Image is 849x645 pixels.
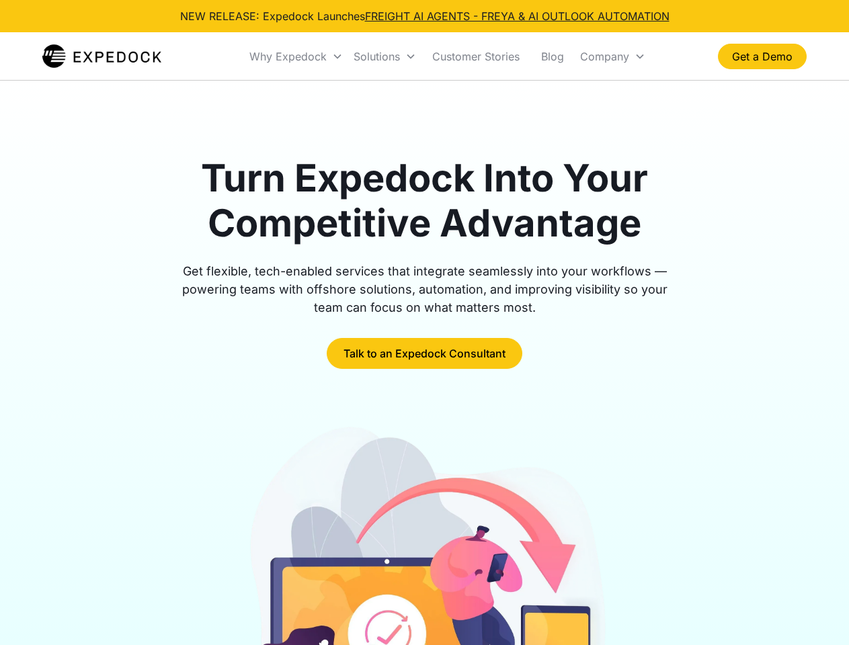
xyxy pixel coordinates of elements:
[180,8,670,24] div: NEW RELEASE: Expedock Launches
[167,262,683,316] div: Get flexible, tech-enabled services that integrate seamlessly into your workflows — powering team...
[354,50,400,63] div: Solutions
[327,338,522,369] a: Talk to an Expedock Consultant
[575,34,651,79] div: Company
[42,43,161,70] img: Expedock Logo
[365,9,670,23] a: FREIGHT AI AGENTS - FREYA & AI OUTLOOK AUTOMATION
[249,50,327,63] div: Why Expedock
[718,44,807,69] a: Get a Demo
[42,43,161,70] a: home
[530,34,575,79] a: Blog
[244,34,348,79] div: Why Expedock
[167,156,683,246] h1: Turn Expedock Into Your Competitive Advantage
[580,50,629,63] div: Company
[348,34,421,79] div: Solutions
[782,580,849,645] iframe: Chat Widget
[421,34,530,79] a: Customer Stories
